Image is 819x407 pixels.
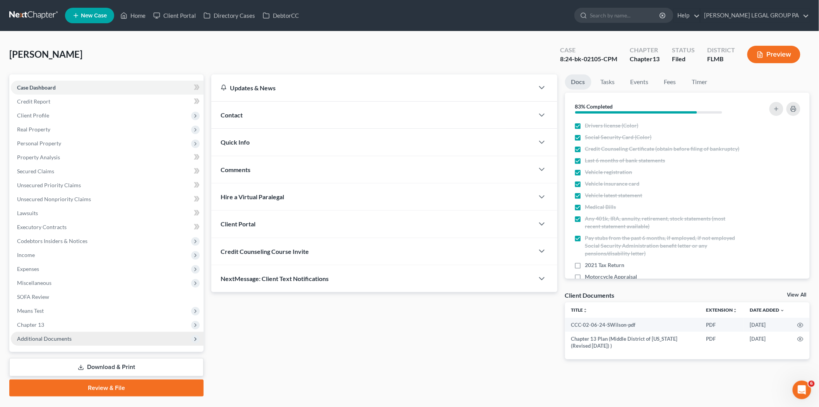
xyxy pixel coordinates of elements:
a: Events [624,74,655,90]
iframe: Intercom live chat [793,381,811,399]
div: 8:24-bk-02105-CPM [560,55,617,64]
td: PDF [700,318,744,332]
span: Client Profile [17,112,49,119]
span: Miscellaneous [17,279,51,286]
a: Case Dashboard [11,81,204,95]
div: Updates & News [221,84,525,92]
span: New Case [81,13,107,19]
input: Search by name... [590,8,661,22]
td: PDF [700,332,744,353]
span: Social Security Card (Color) [585,133,652,141]
div: Chapter [630,55,660,64]
span: Client Portal [221,220,255,228]
a: Client Portal [149,9,200,22]
span: Chapter 13 [17,321,44,328]
a: Download & Print [9,358,204,376]
div: Case [560,46,617,55]
a: Credit Report [11,95,204,109]
span: 2021 Tax Return [585,261,625,269]
span: Hire a Virtual Paralegal [221,193,284,200]
span: Property Analysis [17,154,60,160]
span: Contact [221,111,243,119]
span: Lawsuits [17,210,38,216]
td: [DATE] [744,332,791,353]
span: Drivers license (Color) [585,122,639,129]
span: Credit Counseling Certificate (obtain before filing of bankruptcy) [585,145,740,153]
span: Secured Claims [17,168,54,174]
span: Motorcycle Appraisal [585,273,637,281]
span: Medical Bills [585,203,616,211]
a: Directory Cases [200,9,259,22]
span: Comments [221,166,250,173]
span: Vehicle registration [585,168,632,176]
span: [PERSON_NAME] [9,48,82,60]
a: Fees [658,74,683,90]
i: unfold_more [583,308,588,313]
a: Docs [565,74,591,90]
a: View All [787,292,807,298]
div: Status [672,46,695,55]
a: Date Added expand_more [750,307,785,313]
span: 13 [653,55,660,62]
div: Filed [672,55,695,64]
span: Unsecured Priority Claims [17,182,81,188]
span: Personal Property [17,140,61,147]
a: Unsecured Nonpriority Claims [11,192,204,206]
span: Vehicle latest statement [585,191,643,199]
span: Credit Report [17,98,50,105]
a: [PERSON_NAME] LEGAL GROUP PA [701,9,809,22]
a: SOFA Review [11,290,204,304]
a: Executory Contracts [11,220,204,234]
span: Vehicle insurance card [585,180,640,188]
span: Pay stubs from the past 6 months, if employed, if not employed Social Security Administration ben... [585,234,742,257]
div: FLMB [707,55,735,64]
strong: 83% Completed [575,103,613,110]
a: Help [674,9,700,22]
td: CCC-02-06-24-SWilson-pdf [565,318,701,332]
a: DebtorCC [259,9,303,22]
a: Review & File [9,379,204,397]
i: unfold_more [733,308,738,313]
a: Home [117,9,149,22]
div: Client Documents [565,291,615,299]
td: Chapter 13 Plan (Middle District of [US_STATE] (Revised [DATE]) ) [565,332,701,353]
a: Secured Claims [11,164,204,178]
span: Credit Counseling Course Invite [221,248,309,255]
a: Titleunfold_more [571,307,588,313]
span: SOFA Review [17,293,49,300]
span: Expenses [17,266,39,272]
div: Chapter [630,46,660,55]
a: Extensionunfold_more [706,307,738,313]
span: Quick Info [221,138,250,146]
button: Preview [747,46,800,63]
span: 6 [809,381,815,387]
a: Unsecured Priority Claims [11,178,204,192]
td: [DATE] [744,318,791,332]
a: Property Analysis [11,150,204,164]
span: Unsecured Nonpriority Claims [17,196,91,202]
span: NextMessage: Client Text Notifications [221,275,329,282]
a: Timer [686,74,714,90]
a: Lawsuits [11,206,204,220]
span: Real Property [17,126,50,133]
span: Any 401k, IRA, annuity, retirement, stock statements (most recent statement available) [585,215,742,230]
span: Income [17,252,35,258]
span: Codebtors Insiders & Notices [17,238,87,244]
span: Case Dashboard [17,84,56,91]
div: District [707,46,735,55]
span: Last 6 months of bank statements [585,157,665,164]
a: Tasks [595,74,621,90]
span: Executory Contracts [17,224,67,230]
span: Means Test [17,307,44,314]
span: Additional Documents [17,335,72,342]
i: expand_more [780,308,785,313]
